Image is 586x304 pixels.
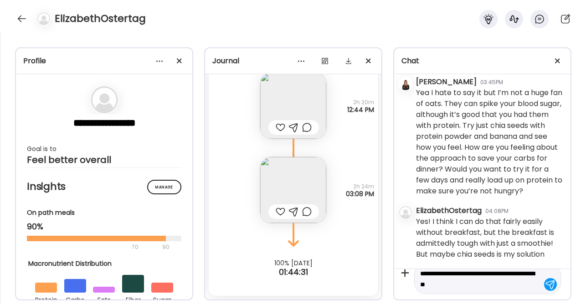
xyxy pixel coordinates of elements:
[55,11,146,26] h4: ElizabethOstertag
[416,76,477,87] div: [PERSON_NAME]
[37,12,50,25] img: bg-avatar-default.svg
[347,99,374,106] span: 2h 20m
[27,242,159,253] div: 70
[346,183,374,190] span: 2h 24m
[27,180,181,193] h2: Insights
[28,259,180,269] div: Macronutrient Distribution
[347,106,374,113] span: 12:44 PM
[27,154,181,165] div: Feel better overall
[485,207,509,215] div: 04:08PM
[205,259,381,267] div: 100% [DATE]
[480,78,503,86] div: 03:45PM
[346,190,374,198] span: 03:08 PM
[27,143,181,154] div: Goal is to
[27,221,181,232] div: 90%
[416,87,563,197] div: Yea I hate to say it but I’m not a huge fan of oats. They can spike your blood sugar, although it...
[416,205,482,216] div: ElizabethOstertag
[205,267,381,278] div: 01:44:31
[399,77,412,90] img: avatars%2Fkjfl9jNWPhc7eEuw3FeZ2kxtUMH3
[27,208,181,218] div: On path meals
[23,56,185,66] div: Profile
[147,180,181,194] div: Manage
[161,242,170,253] div: 90
[399,206,412,219] img: bg-avatar-default.svg
[91,86,118,113] img: bg-avatar-default.svg
[212,56,374,66] div: Journal
[401,56,563,66] div: Chat
[260,157,326,223] img: images%2Fdbjthrfo9Dc3sGIpJW43CSl6rrT2%2FhpEAo47lcYqvwiNHDtZR%2Fdy4trgPl5QJ5LwqFig3i_240
[260,73,326,139] img: images%2Fdbjthrfo9Dc3sGIpJW43CSl6rrT2%2FSQmiakE4ny0LD9QNy0gw%2FhlA6TTCbUBf8n6YLwTVF_240
[416,216,563,260] div: Yes! I think I can do that fairly easily without breakfast, but the breakfast is admittedly tough...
